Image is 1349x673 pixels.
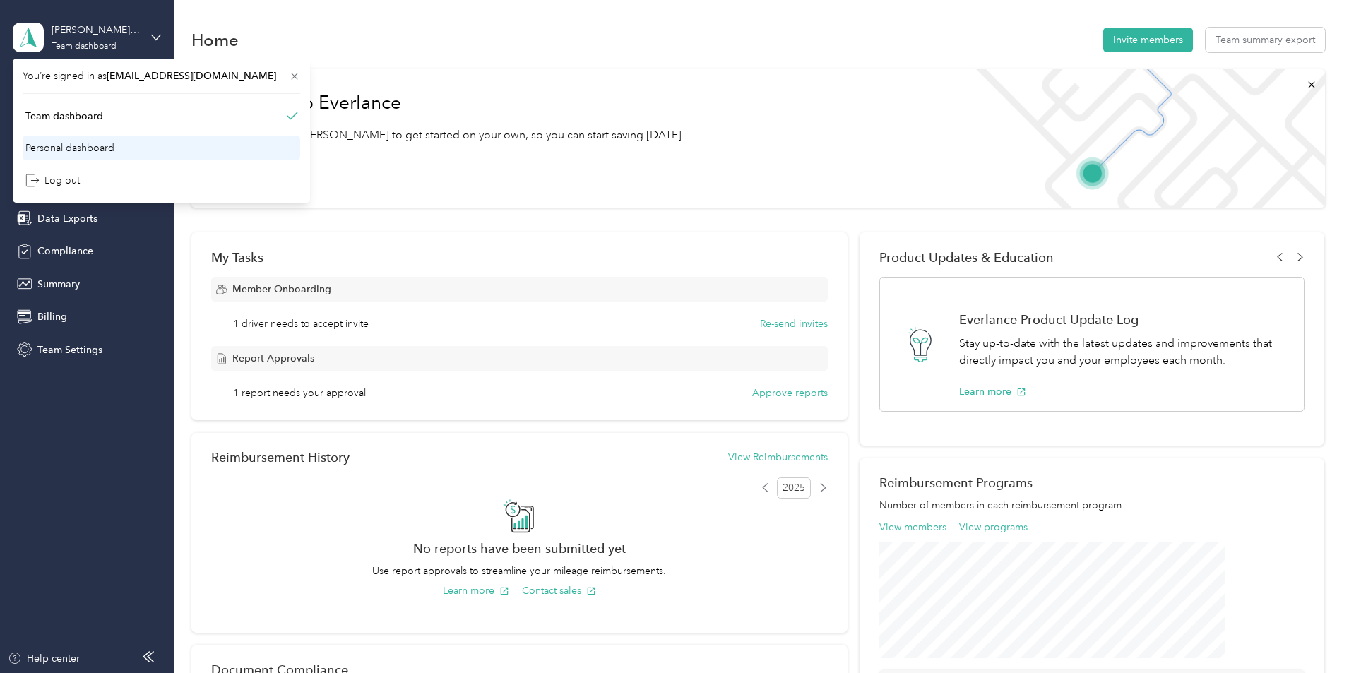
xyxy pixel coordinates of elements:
[959,520,1028,535] button: View programs
[879,250,1054,265] span: Product Updates & Education
[37,211,97,226] span: Data Exports
[1103,28,1193,52] button: Invite members
[37,244,93,258] span: Compliance
[233,386,366,400] span: 1 report needs your approval
[232,282,331,297] span: Member Onboarding
[52,42,117,51] div: Team dashboard
[443,583,509,598] button: Learn more
[52,23,140,37] div: [PERSON_NAME] Custom Homes
[959,335,1289,369] p: Stay up-to-date with the latest updates and improvements that directly impact you and your employ...
[37,309,67,324] span: Billing
[728,450,828,465] button: View Reimbursements
[752,386,828,400] button: Approve reports
[232,351,314,366] span: Report Approvals
[879,498,1305,513] p: Number of members in each reimbursement program.
[211,541,828,556] h2: No reports have been submitted yet
[37,343,102,357] span: Team Settings
[211,564,828,578] p: Use report approvals to streamline your mileage reimbursements.
[959,312,1289,327] h1: Everlance Product Update Log
[25,173,80,188] div: Log out
[959,384,1026,399] button: Learn more
[879,475,1305,490] h2: Reimbursement Programs
[37,277,80,292] span: Summary
[25,109,103,124] div: Team dashboard
[211,126,684,144] p: Read our step-by-[PERSON_NAME] to get started on your own, so you can start saving [DATE].
[25,141,114,155] div: Personal dashboard
[233,316,369,331] span: 1 driver needs to accept invite
[522,583,596,598] button: Contact sales
[211,450,350,465] h2: Reimbursement History
[211,250,828,265] div: My Tasks
[760,316,828,331] button: Re-send invites
[1270,594,1349,673] iframe: Everlance-gr Chat Button Frame
[211,92,684,114] h1: Welcome to Everlance
[191,32,239,47] h1: Home
[962,69,1324,208] img: Welcome to everlance
[879,520,946,535] button: View members
[777,477,811,499] span: 2025
[8,651,80,666] button: Help center
[23,69,300,83] span: You’re signed in as
[1206,28,1325,52] button: Team summary export
[107,70,276,82] span: [EMAIL_ADDRESS][DOMAIN_NAME]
